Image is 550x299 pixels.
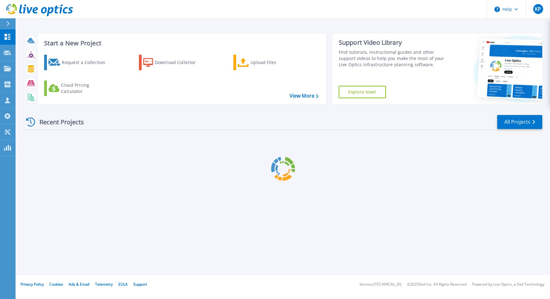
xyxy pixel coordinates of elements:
div: Support Video Library [339,39,445,47]
h3: Start a New Project [44,40,318,47]
a: View More [290,93,319,99]
a: Privacy Policy [21,282,44,287]
li: Powered by Live Optics, a Dell Technology [472,283,544,287]
a: All Projects [497,115,542,129]
li: © 2025 Dell Inc. All Rights Reserved [407,283,466,287]
a: Upload Files [233,55,303,70]
div: Request a Collection [62,56,112,69]
div: Recent Projects [24,114,92,130]
div: Find tutorials, instructional guides and other support videos to help you make the most of your L... [339,49,445,68]
a: Cloud Pricing Calculator [44,80,113,96]
div: Download Collector [155,56,204,69]
a: Telemetry [95,282,113,287]
div: Upload Files [250,56,300,69]
span: KP [535,7,541,11]
a: Support [133,282,147,287]
a: EULA [118,282,128,287]
a: Explore Now! [339,86,386,98]
a: Cookies [49,282,63,287]
a: Ads & Email [69,282,89,287]
a: Download Collector [139,55,208,70]
a: Request a Collection [44,55,113,70]
li: Version: [TECHNICAL_ID] [360,283,401,287]
div: Cloud Pricing Calculator [61,82,111,94]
